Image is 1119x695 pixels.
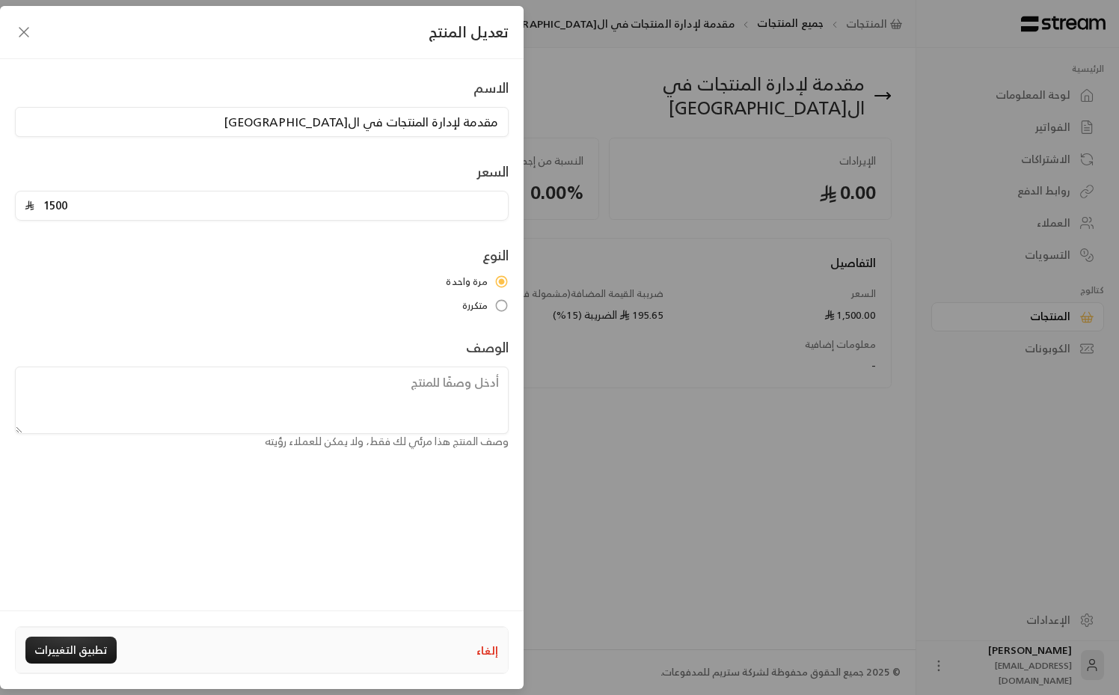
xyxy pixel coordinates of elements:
input: أدخل اسم المنتج [15,107,509,137]
label: النوع [482,245,509,266]
label: السعر [476,161,509,182]
span: تعديل المنتج [429,19,509,45]
button: تطبيق التغييرات [25,637,117,664]
input: أدخل سعر المنتج [34,192,499,220]
label: الوصف [466,337,509,358]
span: وصف المنتج هذا مرئي لك فقط، ولا يمكن للعملاء رؤيته [265,432,509,450]
button: إلغاء [476,643,498,658]
span: مرة واحدة [446,275,488,290]
span: متكررة [462,298,488,313]
label: الاسم [473,77,509,98]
